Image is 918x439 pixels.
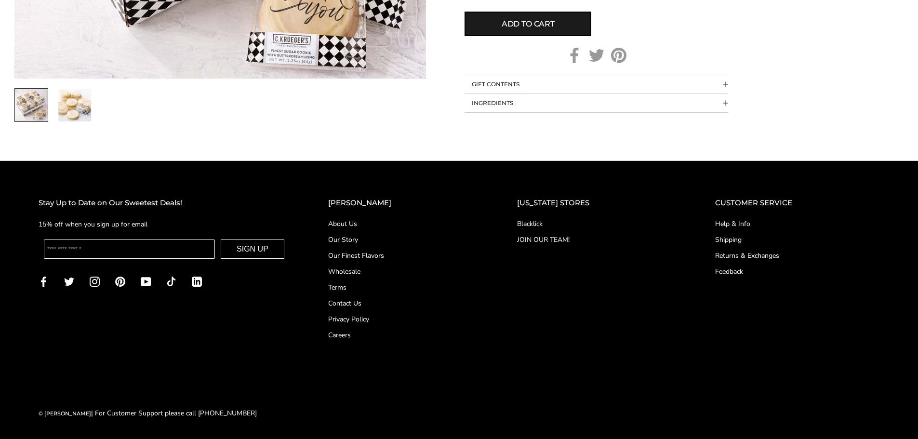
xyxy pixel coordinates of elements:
a: Instagram [90,276,100,287]
h2: [US_STATE] STORES [517,197,677,209]
a: Wholesale [328,266,479,277]
a: Twitter [589,48,604,63]
input: Enter your email [44,239,215,259]
h2: CUSTOMER SERVICE [715,197,879,209]
img: Just the Cookies! Thank You Assortment [15,89,48,121]
img: Just the Cookies! Thank You Assortment [58,89,91,121]
a: Pinterest [115,276,125,287]
a: Terms [328,282,479,293]
a: 2 / 2 [58,88,92,122]
a: Returns & Exchanges [715,251,879,261]
a: Shipping [715,235,879,245]
a: YouTube [141,276,151,287]
span: Add to cart [502,18,555,30]
a: © [PERSON_NAME] [39,410,91,417]
p: 15% off when you sign up for email [39,219,290,230]
a: Feedback [715,266,879,277]
h2: [PERSON_NAME] [328,197,479,209]
a: TikTok [166,276,176,287]
h2: Stay Up to Date on Our Sweetest Deals! [39,197,290,209]
button: SIGN UP [221,239,284,259]
a: Help & Info [715,219,879,229]
a: Facebook [39,276,49,287]
a: Contact Us [328,298,479,308]
a: LinkedIn [192,276,202,287]
button: Collapsible block button [465,94,728,112]
a: Blacklick [517,219,677,229]
a: About Us [328,219,479,229]
a: Pinterest [611,48,626,63]
a: Privacy Policy [328,314,479,324]
a: Our Story [328,235,479,245]
a: JOIN OUR TEAM! [517,235,677,245]
button: Collapsible block button [465,75,728,93]
a: Twitter [64,276,74,287]
button: Add to cart [465,12,591,36]
a: Facebook [567,48,582,63]
div: | For Customer Support please call [PHONE_NUMBER] [39,408,257,419]
a: Careers [328,330,479,340]
a: Our Finest Flavors [328,251,479,261]
a: 1 / 2 [14,88,48,122]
